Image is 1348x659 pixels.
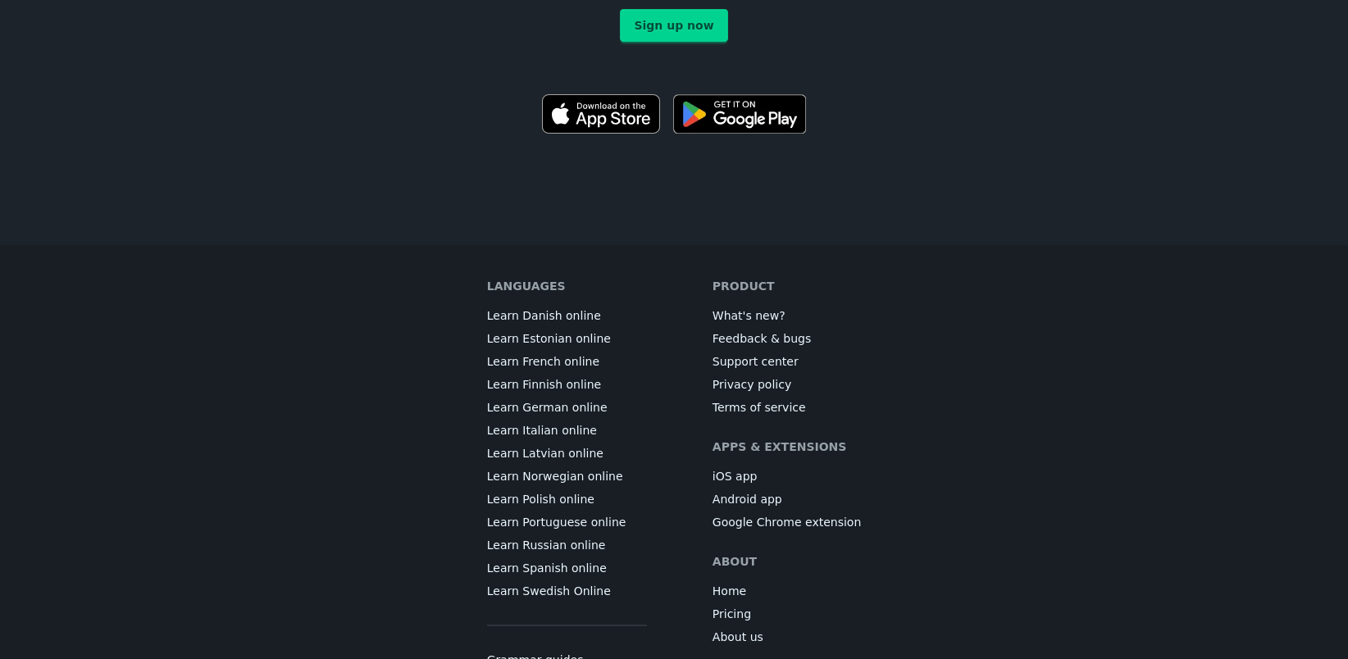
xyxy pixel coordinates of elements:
a: Pricing [713,606,751,622]
a: Learn Swedish Online [487,583,611,599]
h6: Apps & extensions [713,439,847,455]
a: Feedback & bugs [713,330,811,347]
a: Learn Danish online [487,307,601,324]
a: Android app [713,491,782,507]
a: iOS app [713,468,758,484]
a: Privacy policy [713,376,791,393]
a: Learn Portuguese online [487,514,626,530]
a: Home [713,583,746,599]
h6: Product [713,278,775,294]
a: Learn Latvian online [487,445,603,461]
img: Download on the App Store [542,94,660,134]
a: Learn Italian online [487,422,597,439]
h6: Languages [487,278,566,294]
a: Learn Norwegian online [487,468,623,484]
a: Learn Estonian online [487,330,611,347]
a: Terms of service [713,399,806,416]
a: Learn French online [487,353,599,370]
a: What's new? [713,307,786,324]
a: Learn Polish online [487,491,594,507]
a: Support center [713,353,799,370]
a: Learn Russian online [487,537,606,553]
a: About us [713,629,763,645]
img: Get it on Google Play [673,94,806,134]
h6: About [713,553,757,570]
a: Learn Spanish online [487,560,607,576]
a: Sign up now [620,9,727,42]
a: Google Chrome extension [713,514,861,530]
a: Learn German online [487,399,608,416]
a: Learn Finnish online [487,376,601,393]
